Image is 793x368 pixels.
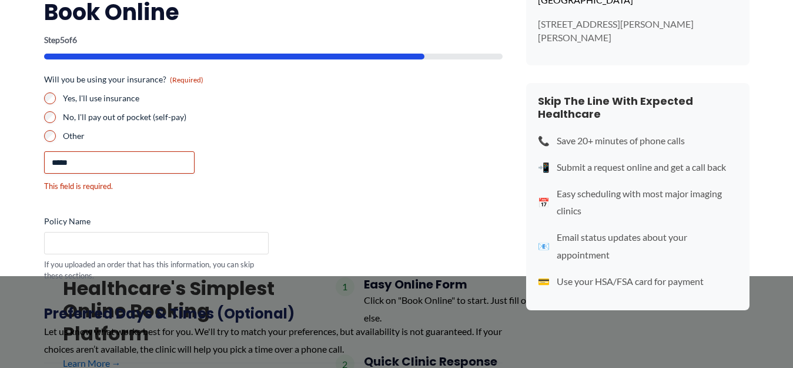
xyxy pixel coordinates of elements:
span: 6 [72,35,77,45]
label: Other [63,130,503,142]
input: Other Choice, please specify [44,151,195,174]
div: This field is required. [44,181,503,192]
li: Use your HSA/FSA card for payment [538,273,738,290]
h4: Skip The Line With Expected Healthcare [538,95,738,120]
label: No, I'll pay out of pocket (self-pay) [63,111,503,123]
legend: Will you be using your insurance? [44,74,203,85]
span: 📧 [538,237,550,255]
label: Policy Name [44,216,269,227]
span: 📞 [538,132,550,150]
li: Easy scheduling with most major imaging clinics [538,185,738,220]
div: Let us know what works best for you. We'll try to match your preferences, but availability is not... [44,323,503,357]
p: Step of [44,36,503,44]
li: Submit a request online and get a call back [538,158,738,176]
p: [STREET_ADDRESS][PERSON_NAME][PERSON_NAME] [538,18,738,44]
div: If you uploaded an order that has this information, you can skip these sections. [44,259,269,281]
span: (Required) [170,75,203,84]
span: 📅 [538,194,550,211]
li: Email status updates about your appointment [538,228,738,263]
h3: Preferred Days & Times (Optional) [44,304,503,323]
li: Save 20+ minutes of phone calls [538,132,738,150]
span: 5 [60,35,65,45]
label: Yes, I'll use insurance [63,92,503,104]
span: 📲 [538,158,550,176]
span: 💳 [538,273,550,290]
